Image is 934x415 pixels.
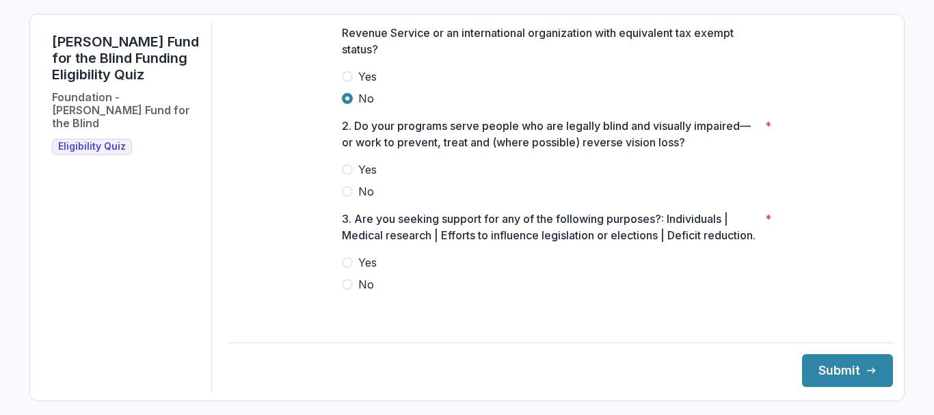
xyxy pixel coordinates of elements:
p: 3. Are you seeking support for any of the following purposes?: Individuals | Medical research | E... [342,211,760,243]
span: Eligibility Quiz [58,141,126,152]
p: 1. Are you a 501(c)(3) tax-exempt organization as defined by the U.S. Internal Revenue Service or... [342,8,760,57]
span: No [358,183,374,200]
h1: [PERSON_NAME] Fund for the Blind Funding Eligibility Quiz [52,34,200,83]
button: Submit [802,354,893,387]
span: Yes [358,254,377,271]
h2: Foundation - [PERSON_NAME] Fund for the Blind [52,91,200,131]
span: No [358,90,374,107]
span: No [358,276,374,293]
span: Yes [358,161,377,178]
p: 2. Do your programs serve people who are legally blind and visually impaired—or work to prevent, ... [342,118,760,150]
span: Yes [358,68,377,85]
